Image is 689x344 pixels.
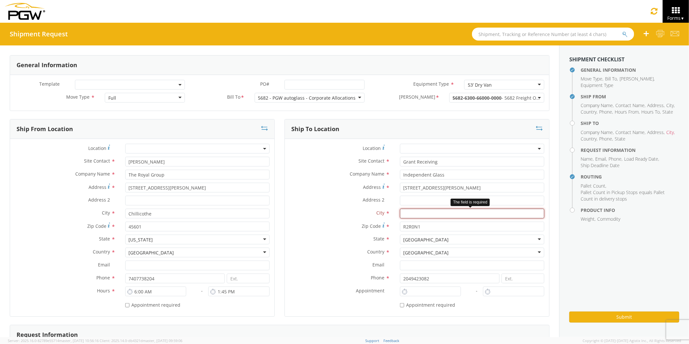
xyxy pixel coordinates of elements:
[597,216,620,222] span: Commodity
[641,109,661,115] li: ,
[666,102,675,109] li: ,
[502,274,544,283] input: Ext.
[87,223,106,229] span: Zip Code
[615,102,645,108] span: Contact Name
[624,156,658,162] span: Load Ready Date
[93,249,110,255] span: Country
[59,338,99,343] span: master, [DATE] 10:56:16
[581,121,679,126] h4: Ship To
[581,183,606,189] li: ,
[125,303,129,307] input: Appointment required
[350,171,385,177] span: Company Name
[581,76,603,82] li: ,
[615,109,640,115] li: ,
[377,210,385,216] span: City
[569,56,624,63] strong: Shipment Checklist
[404,237,449,243] div: [GEOGRAPHIC_DATA]
[102,210,110,216] span: City
[647,102,664,108] span: Address
[404,250,449,256] div: [GEOGRAPHIC_DATA]
[615,102,646,109] li: ,
[581,189,665,202] span: Pallet Count in Pickup Stops equals Pallet Count in delivery stops
[681,16,684,21] span: ▼
[615,109,639,115] span: Hours From
[449,93,544,103] span: 5682-6300-66000-0000
[581,174,679,179] h4: Routing
[615,136,625,142] span: State
[581,136,598,142] li: ,
[125,301,182,308] label: Appointment required
[143,338,182,343] span: master, [DATE] 09:59:06
[581,162,620,168] span: Ship Deadline Date
[17,126,73,132] h3: Ship From Location
[476,288,477,294] span: -
[363,184,381,190] span: Address
[581,102,614,109] li: ,
[84,158,110,164] span: Site Contact
[615,129,646,136] li: ,
[647,129,665,136] li: ,
[624,156,659,162] li: ,
[260,81,269,87] span: PO#
[581,156,593,162] span: Name
[5,3,45,20] img: pgw-form-logo-1aaa8060b1cc70fad034.png
[98,262,110,268] span: Email
[362,223,381,229] span: Zip Code
[595,156,607,162] li: ,
[581,94,679,99] h4: Ship From
[39,81,60,87] span: Template
[581,102,613,108] span: Company Name
[371,275,385,281] span: Phone
[581,129,613,135] span: Company Name
[100,338,182,343] span: Client: 2025.14.0-db4321d
[581,129,614,136] li: ,
[374,236,385,242] span: State
[366,338,380,343] a: Support
[667,15,684,21] span: Forms
[359,158,385,164] span: Site Contact
[291,126,339,132] h3: Ship To Location
[609,156,622,162] span: Phone
[599,136,613,142] li: ,
[581,136,597,142] span: Country
[581,216,595,222] span: Weight
[8,338,99,343] span: Server: 2025.16.0-82789e55714
[413,81,449,87] span: Equipment Type
[356,288,385,294] span: Appointment
[368,249,385,255] span: Country
[581,76,602,82] span: Move Type
[599,136,612,142] span: Phone
[609,156,623,162] li: ,
[581,109,598,115] li: ,
[641,109,660,115] span: Hours To
[605,76,617,82] span: Bill To
[581,82,613,88] span: Equipment Type
[451,199,490,206] div: The field is required
[583,338,681,343] span: Copyright © [DATE]-[DATE] Agistix Inc., All Rights Reserved
[399,94,435,101] span: Bill Code
[129,237,153,243] div: [US_STATE]
[88,145,106,151] span: Location
[581,156,594,162] li: ,
[400,301,457,308] label: Appointment required
[10,31,68,38] h4: Shipment Request
[595,156,606,162] span: Email
[666,129,675,136] li: ,
[97,288,110,294] span: Hours
[569,312,679,323] button: Submit
[17,332,78,338] h3: Request Information
[581,208,679,213] h4: Product Info
[258,95,356,101] div: 5682 - PGW autoglass - Corporate Allocations
[363,197,385,203] span: Address 2
[400,303,404,307] input: Appointment required
[17,62,77,68] h3: General Information
[662,109,673,115] span: State
[363,145,381,151] span: Location
[666,102,674,108] span: City
[96,275,110,281] span: Phone
[108,95,116,101] div: Full
[581,183,605,189] span: Pallet Count
[599,109,613,115] li: ,
[453,95,541,101] span: - 5682 Freight Out
[88,197,110,203] span: Address 2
